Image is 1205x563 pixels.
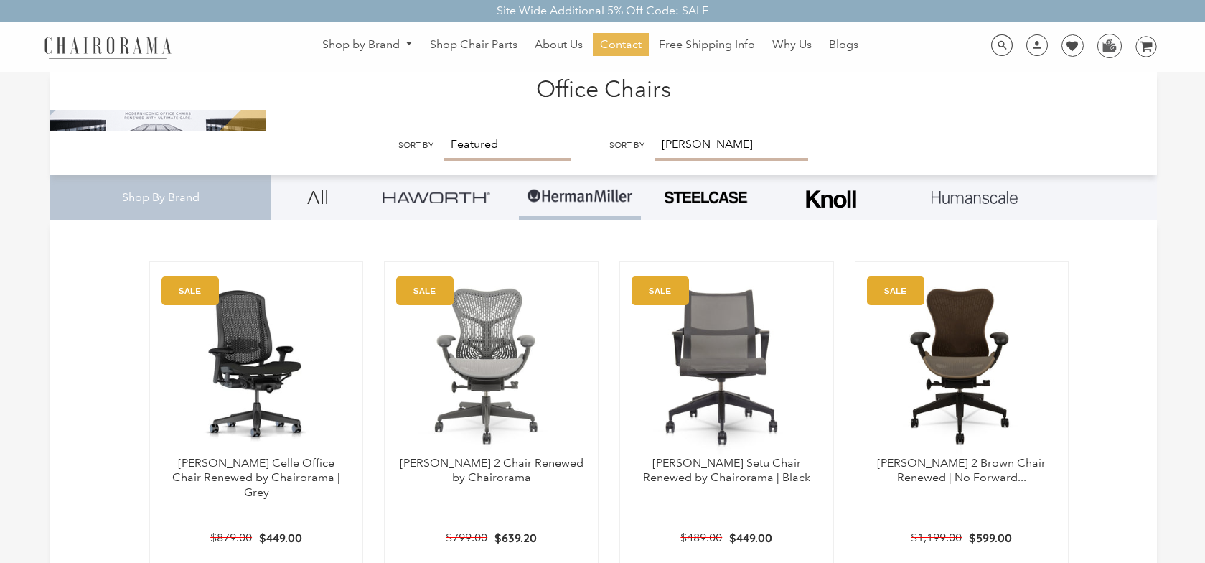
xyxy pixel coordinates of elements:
[315,34,420,56] a: Shop by Brand
[179,286,201,295] text: SALE
[423,33,525,56] a: Shop Chair Parts
[593,33,649,56] a: Contact
[36,34,179,60] img: chairorama
[413,286,436,295] text: SALE
[65,72,1143,103] h1: Office Chairs
[911,531,962,544] span: $1,199.00
[1098,34,1120,56] img: WhatsApp_Image_2024-07-12_at_16.23.01.webp
[659,37,755,52] span: Free Shipping Info
[932,191,1018,204] img: Layer_1_1.png
[259,531,302,545] span: $449.00
[772,37,812,52] span: Why Us
[600,37,642,52] span: Contact
[398,140,433,151] label: Sort by
[829,37,858,52] span: Blogs
[609,140,644,151] label: Sort by
[494,531,537,545] span: $639.20
[399,276,583,456] a: Herman Miller Mirra 2 Chair Renewed by Chairorama - chairorama Herman Miller Mirra 2 Chair Renewe...
[282,175,354,220] a: All
[652,33,762,56] a: Free Shipping Info
[870,276,1049,456] img: Herman Miller Mirra 2 Brown Chair Renewed | No Forward Tilt | - chairorama
[822,33,866,56] a: Blogs
[877,456,1046,485] a: [PERSON_NAME] 2 Brown Chair Renewed | No Forward...
[399,276,578,456] img: Herman Miller Mirra 2 Chair Renewed by Chairorama - chairorama
[969,531,1012,545] span: $599.00
[164,276,349,456] a: Herman Miller Celle Office Chair Renewed by Chairorama | Grey - chairorama Herman Miller Celle Of...
[164,276,349,456] img: Herman Miller Celle Office Chair Renewed by Chairorama | Grey - chairorama
[50,175,271,220] div: Shop By Brand
[680,531,722,544] span: $489.00
[528,33,590,56] a: About Us
[526,175,634,218] img: Group-1.png
[430,37,517,52] span: Shop Chair Parts
[383,192,490,203] img: Group_4be16a4b-c81a-4a6e-a540-764d0a8faf6e.png
[649,286,671,295] text: SALE
[883,286,906,295] text: SALE
[172,456,340,500] a: [PERSON_NAME] Celle Office Chair Renewed by Chairorama | Grey
[870,276,1054,456] a: Herman Miller Mirra 2 Brown Chair Renewed | No Forward Tilt | - chairorama Herman Miller Mirra 2 ...
[446,531,487,544] span: $799.00
[643,456,810,485] a: [PERSON_NAME] Setu Chair Renewed by Chairorama | Black
[634,276,814,456] img: Herman Miller Setu Chair Renewed by Chairorama | Black - chairorama
[400,456,583,485] a: [PERSON_NAME] 2 Chair Renewed by Chairorama
[240,33,939,60] nav: DesktopNavigation
[662,190,749,205] img: PHOTO-2024-07-09-00-53-10-removebg-preview.png
[634,276,819,456] a: Herman Miller Setu Chair Renewed by Chairorama | Black - chairorama Herman Miller Setu Chair Rene...
[802,181,860,218] img: Frame_4.png
[535,37,583,52] span: About Us
[210,531,252,544] span: $879.00
[765,33,819,56] a: Why Us
[729,531,772,545] span: $449.00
